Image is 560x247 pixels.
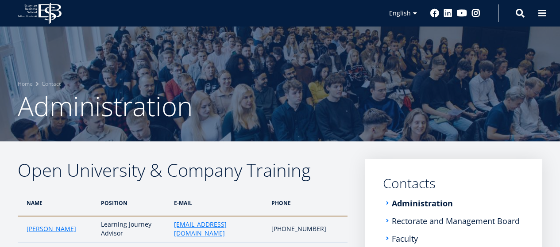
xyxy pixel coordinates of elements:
[392,234,418,243] a: Faculty
[174,220,262,238] a: [EMAIL_ADDRESS][DOMAIN_NAME]
[267,216,348,243] td: [PHONE_NUMBER]
[392,199,453,208] a: Administration
[471,9,480,18] a: Instagram
[18,80,33,88] a: Home
[430,9,439,18] a: Facebook
[170,190,266,216] th: e-MAIL
[97,216,170,243] td: Learning Journey Advisor
[18,88,193,124] span: Administration
[18,190,97,216] th: NAME
[444,9,452,18] a: Linkedin
[97,190,170,216] th: POSITION
[27,224,76,233] a: [PERSON_NAME]
[457,9,467,18] a: Youtube
[18,159,348,181] h2: Open University & Company Training
[383,177,525,190] a: Contacts
[392,217,520,225] a: Rectorate and Management Board
[42,80,61,88] a: Contact
[267,190,348,216] th: PHONE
